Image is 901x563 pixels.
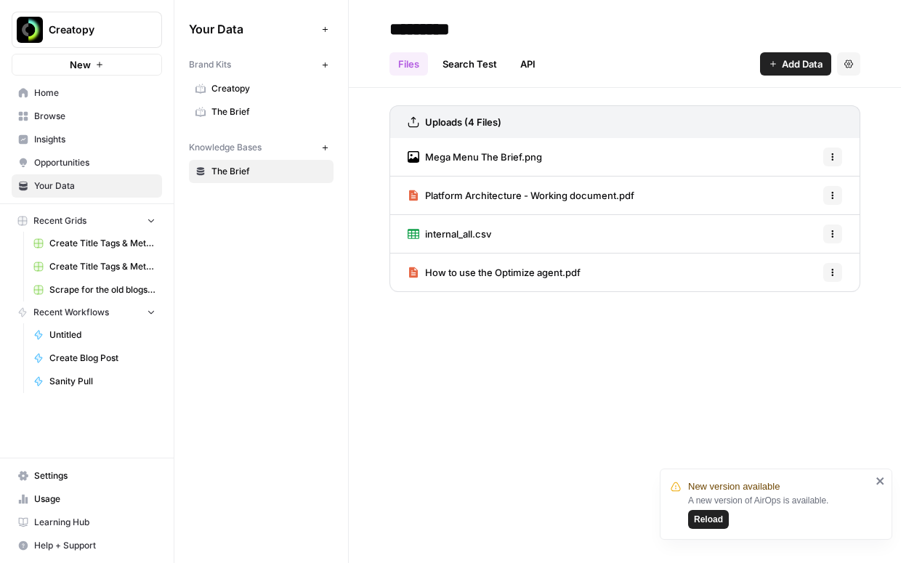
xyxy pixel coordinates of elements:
span: New [70,57,91,72]
button: Reload [688,510,729,529]
span: Your Data [189,20,316,38]
span: Creatopy [211,82,327,95]
button: Workspace: Creatopy [12,12,162,48]
a: Creatopy [189,77,334,100]
a: The Brief [189,100,334,123]
span: Learning Hub [34,516,155,529]
button: Recent Grids [12,210,162,232]
a: Your Data [12,174,162,198]
h3: Uploads (4 Files) [425,115,501,129]
span: Settings [34,469,155,482]
span: Create Blog Post [49,352,155,365]
a: Platform Architecture - Working document.pdf [408,177,634,214]
span: Browse [34,110,155,123]
span: Recent Grids [33,214,86,227]
span: Create Title Tags & Meta Descriptions for Page [49,237,155,250]
a: Usage [12,487,162,511]
a: Files [389,52,428,76]
a: Sanity Pull [27,370,162,393]
button: Add Data [760,52,831,76]
button: close [876,475,886,487]
span: New version available [688,479,780,494]
a: Scrape for the old blogs "You may also like" posts Grid (1) [27,278,162,301]
span: The Brief [211,165,327,178]
a: Opportunities [12,151,162,174]
a: The Brief [189,160,334,183]
span: Create Title Tags & Meta Descriptions for Page [49,260,155,273]
span: Mega Menu The Brief.png [425,150,542,164]
a: Mega Menu The Brief.png [408,138,542,176]
span: Reload [694,513,723,526]
span: Creatopy [49,23,137,37]
a: Home [12,81,162,105]
button: Recent Workflows [12,301,162,323]
a: Create Blog Post [27,347,162,370]
a: Settings [12,464,162,487]
a: API [512,52,544,76]
a: Uploads (4 Files) [408,106,501,138]
span: Knowledge Bases [189,141,262,154]
span: Brand Kits [189,58,231,71]
div: A new version of AirOps is available. [688,494,871,529]
span: Usage [34,493,155,506]
span: The Brief [211,105,327,118]
span: Insights [34,133,155,146]
span: Sanity Pull [49,375,155,388]
span: Opportunities [34,156,155,169]
a: Create Title Tags & Meta Descriptions for Page [27,255,162,278]
a: How to use the Optimize agent.pdf [408,254,581,291]
span: Scrape for the old blogs "You may also like" posts Grid (1) [49,283,155,296]
img: Creatopy Logo [17,17,43,43]
a: internal_all.csv [408,215,491,253]
span: Untitled [49,328,155,341]
a: Insights [12,128,162,151]
span: How to use the Optimize agent.pdf [425,265,581,280]
button: New [12,54,162,76]
span: Add Data [782,57,823,71]
span: Your Data [34,179,155,193]
a: Learning Hub [12,511,162,534]
a: Untitled [27,323,162,347]
span: Platform Architecture - Working document.pdf [425,188,634,203]
span: Help + Support [34,539,155,552]
span: Home [34,86,155,100]
a: Create Title Tags & Meta Descriptions for Page [27,232,162,255]
button: Help + Support [12,534,162,557]
span: Recent Workflows [33,306,109,319]
a: Browse [12,105,162,128]
span: internal_all.csv [425,227,491,241]
a: Search Test [434,52,506,76]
